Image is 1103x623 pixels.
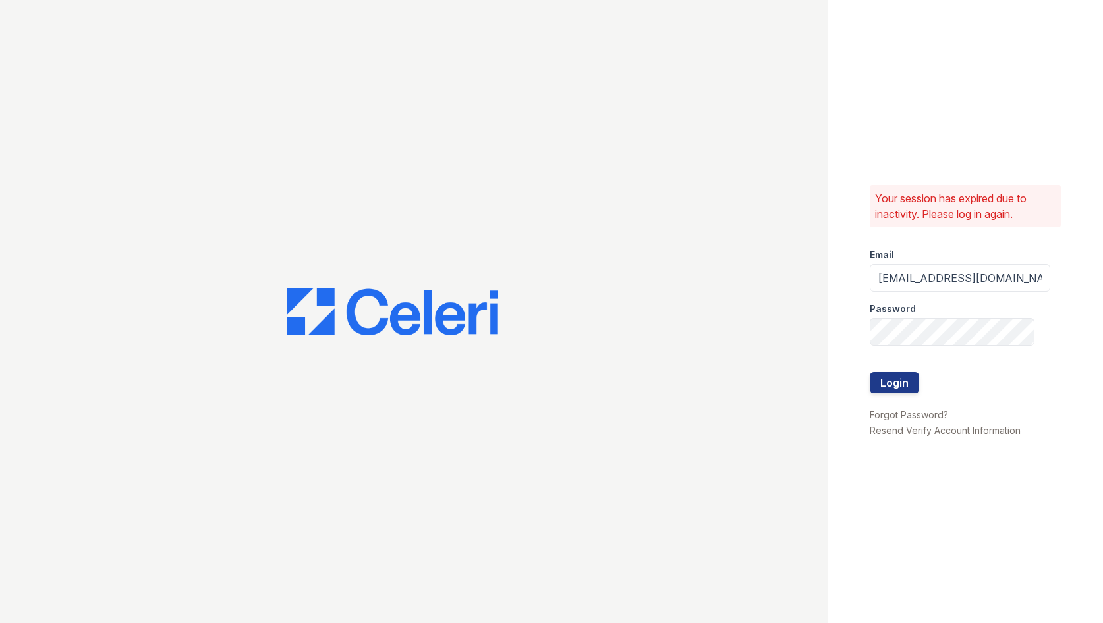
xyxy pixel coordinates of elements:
[875,190,1056,222] p: Your session has expired due to inactivity. Please log in again.
[870,425,1021,436] a: Resend Verify Account Information
[287,288,498,335] img: CE_Logo_Blue-a8612792a0a2168367f1c8372b55b34899dd931a85d93a1a3d3e32e68fde9ad4.png
[870,248,894,261] label: Email
[870,409,948,420] a: Forgot Password?
[870,302,916,315] label: Password
[870,372,919,393] button: Login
